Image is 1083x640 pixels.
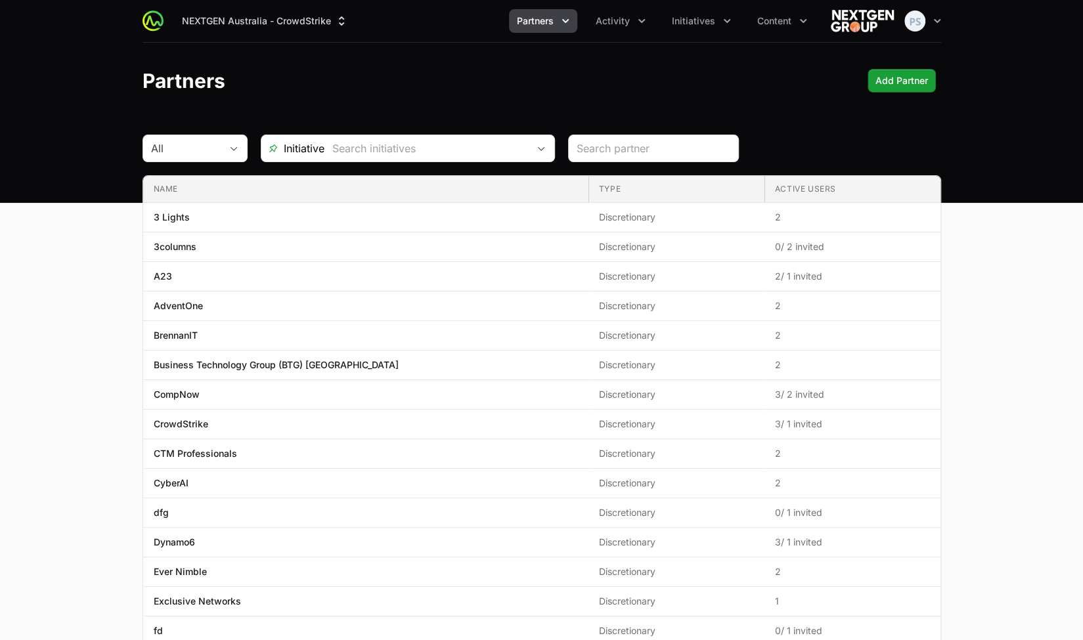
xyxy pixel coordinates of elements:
div: Partners menu [509,9,577,33]
span: 3 / 1 invited [775,536,930,549]
p: fd [154,624,163,637]
p: CyberAI [154,477,188,490]
div: Content menu [749,9,815,33]
th: Name [143,176,588,203]
span: Discretionary [599,270,754,283]
span: Content [757,14,791,28]
p: Business Technology Group (BTG) [GEOGRAPHIC_DATA] [154,358,399,372]
span: Add Partner [875,73,928,89]
span: 0 / 1 invited [775,624,930,637]
p: 3 Lights [154,211,190,224]
span: 2 [775,358,930,372]
span: Discretionary [599,477,754,490]
button: NEXTGEN Australia - CrowdStrike [174,9,356,33]
span: Discretionary [599,506,754,519]
p: A23 [154,270,172,283]
span: 2 / 1 invited [775,270,930,283]
input: Search partner [577,140,730,156]
button: Activity [588,9,653,33]
span: Discretionary [599,329,754,342]
img: NEXTGEN Australia [831,8,894,34]
span: 3 / 1 invited [775,417,930,431]
span: Discretionary [599,447,754,460]
p: CompNow [154,388,200,401]
span: Discretionary [599,565,754,578]
span: 2 [775,299,930,312]
button: Initiatives [664,9,739,33]
span: 1 [775,595,930,608]
span: Discretionary [599,388,754,401]
p: CrowdStrike [154,417,208,431]
span: 2 [775,565,930,578]
p: Exclusive Networks [154,595,241,608]
span: Discretionary [599,299,754,312]
p: 3columns [154,240,196,253]
p: Ever Nimble [154,565,207,578]
input: Search initiatives [324,135,528,161]
p: Dynamo6 [154,536,195,549]
span: Discretionary [599,624,754,637]
span: 2 [775,329,930,342]
div: Activity menu [588,9,653,33]
p: AdventOne [154,299,203,312]
button: Partners [509,9,577,33]
span: 2 [775,447,930,460]
div: Open [528,135,554,161]
span: Discretionary [599,536,754,549]
span: Discretionary [599,417,754,431]
button: All [143,135,247,161]
span: Discretionary [599,358,754,372]
span: 2 [775,211,930,224]
div: Primary actions [868,69,936,93]
button: Add Partner [868,69,936,93]
span: Discretionary [599,595,754,608]
span: Partners [517,14,554,28]
button: Content [749,9,815,33]
span: Discretionary [599,211,754,224]
span: Initiatives [672,14,715,28]
span: Discretionary [599,240,754,253]
div: Supplier switch menu [174,9,356,33]
img: ActivitySource [143,11,164,32]
h1: Partners [143,69,225,93]
span: 3 / 2 invited [775,388,930,401]
span: Initiative [261,140,324,156]
div: Initiatives menu [664,9,739,33]
span: 2 [775,477,930,490]
img: Peter Spillane [904,11,925,32]
span: 0 / 1 invited [775,506,930,519]
div: All [151,140,221,156]
div: Main navigation [164,9,815,33]
th: Active Users [764,176,940,203]
p: BrennanIT [154,329,198,342]
span: 0 / 2 invited [775,240,930,253]
th: Type [588,176,764,203]
p: CTM Professionals [154,447,237,460]
p: dfg [154,506,169,519]
span: Activity [596,14,630,28]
